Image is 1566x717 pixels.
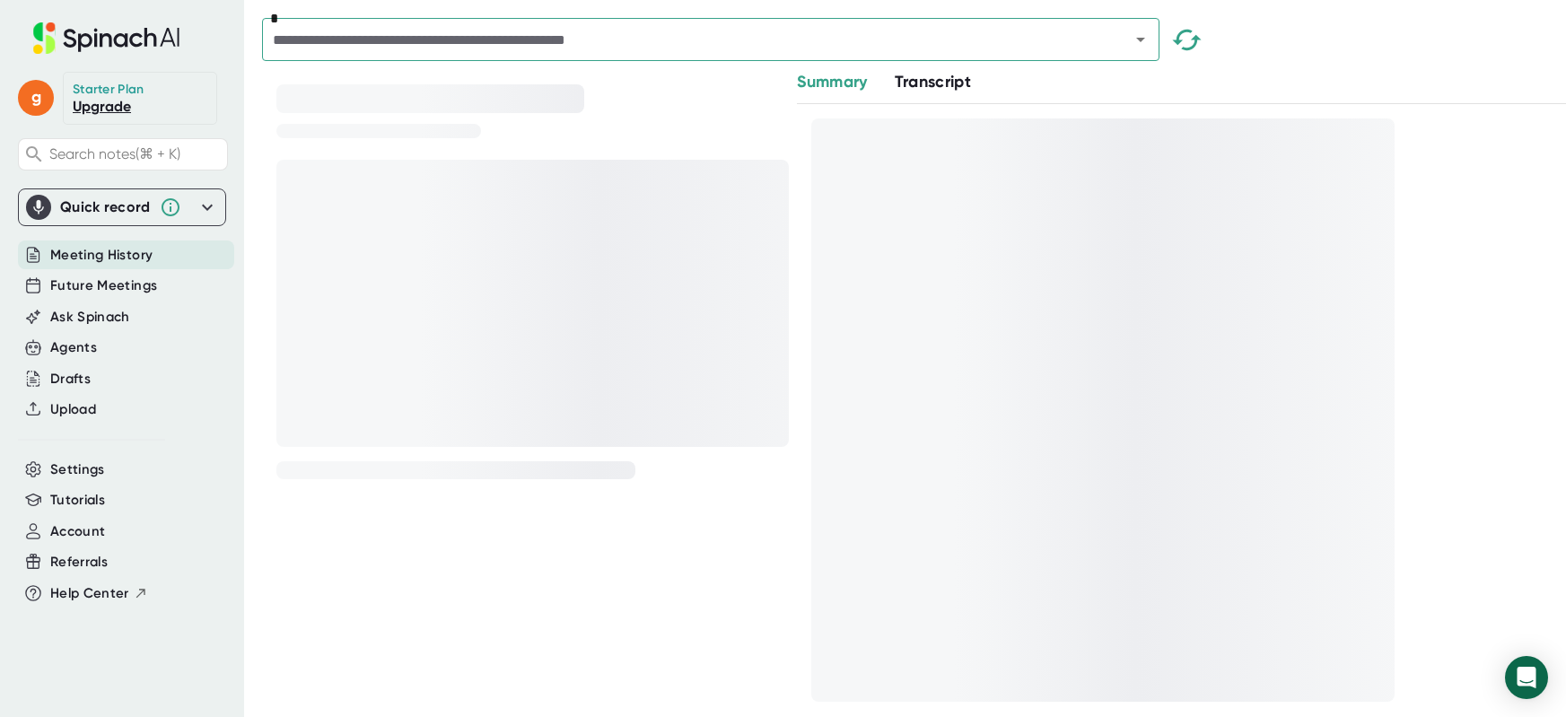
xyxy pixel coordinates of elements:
[60,198,151,216] div: Quick record
[49,145,180,162] span: Search notes (⌘ + K)
[73,98,131,115] a: Upgrade
[50,307,130,328] button: Ask Spinach
[50,583,129,604] span: Help Center
[797,70,867,94] button: Summary
[50,459,105,480] button: Settings
[50,399,96,420] button: Upload
[50,583,148,604] button: Help Center
[50,490,105,511] button: Tutorials
[1128,27,1153,52] button: Open
[50,369,91,389] button: Drafts
[73,82,144,98] div: Starter Plan
[26,189,218,225] div: Quick record
[50,521,105,542] button: Account
[50,245,153,266] button: Meeting History
[797,72,867,92] span: Summary
[895,72,972,92] span: Transcript
[895,70,972,94] button: Transcript
[50,275,157,296] button: Future Meetings
[50,552,108,573] button: Referrals
[50,337,97,358] button: Agents
[1505,656,1548,699] div: Open Intercom Messenger
[18,80,54,116] span: g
